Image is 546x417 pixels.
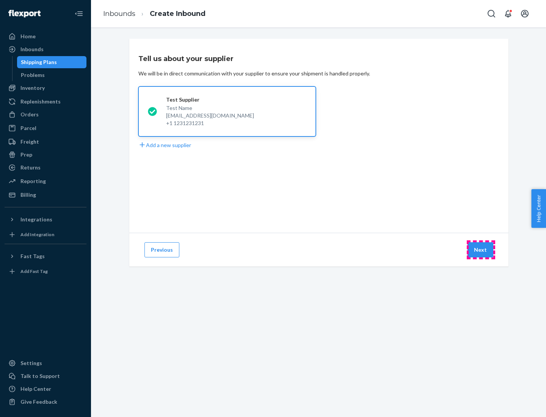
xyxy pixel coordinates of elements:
div: Replenishments [20,98,61,105]
a: Inbounds [5,43,86,55]
a: Returns [5,161,86,174]
button: Integrations [5,213,86,226]
a: Add Integration [5,229,86,241]
div: Give Feedback [20,398,57,406]
button: Give Feedback [5,396,86,408]
a: Talk to Support [5,370,86,382]
a: Freight [5,136,86,148]
button: Next [468,242,493,257]
div: Add Integration [20,231,54,238]
h3: Tell us about your supplier [138,54,234,64]
div: Settings [20,359,42,367]
a: Home [5,30,86,42]
div: Fast Tags [20,252,45,260]
a: Settings [5,357,86,369]
div: We will be in direct communication with your supplier to ensure your shipment is handled properly. [138,70,370,77]
div: Parcel [20,124,36,132]
a: Parcel [5,122,86,134]
button: Add a new supplier [138,141,191,149]
a: Add Fast Tag [5,265,86,277]
div: Talk to Support [20,372,60,380]
div: Returns [20,164,41,171]
a: Create Inbound [150,9,206,18]
div: Billing [20,191,36,199]
div: Freight [20,138,39,146]
a: Shipping Plans [17,56,87,68]
div: Home [20,33,36,40]
a: Problems [17,69,87,81]
div: Prep [20,151,32,158]
a: Inventory [5,82,86,94]
div: Help Center [20,385,51,393]
button: Open account menu [517,6,532,21]
button: Fast Tags [5,250,86,262]
a: Replenishments [5,96,86,108]
a: Billing [5,189,86,201]
div: Shipping Plans [21,58,57,66]
a: Inbounds [103,9,135,18]
button: Close Navigation [71,6,86,21]
a: Orders [5,108,86,121]
div: Problems [21,71,45,79]
button: Open notifications [500,6,516,21]
button: Previous [144,242,179,257]
button: Open Search Box [484,6,499,21]
div: Add Fast Tag [20,268,48,274]
button: Help Center [531,189,546,228]
ol: breadcrumbs [97,3,212,25]
div: Integrations [20,216,52,223]
a: Reporting [5,175,86,187]
div: Orders [20,111,39,118]
div: Inbounds [20,45,44,53]
a: Help Center [5,383,86,395]
div: Inventory [20,84,45,92]
img: Flexport logo [8,10,41,17]
a: Prep [5,149,86,161]
div: Reporting [20,177,46,185]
